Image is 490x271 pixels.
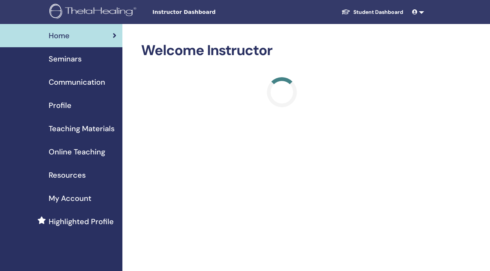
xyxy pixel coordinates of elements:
span: Home [49,30,70,41]
span: Profile [49,100,71,111]
span: Seminars [49,53,82,64]
span: Resources [49,169,86,181]
span: Teaching Materials [49,123,115,134]
span: Instructor Dashboard [152,8,265,16]
img: logo.png [49,4,139,21]
span: Communication [49,76,105,88]
span: Highlighted Profile [49,216,114,227]
a: Student Dashboard [335,5,409,19]
img: graduation-cap-white.svg [341,9,350,15]
span: My Account [49,193,91,204]
h2: Welcome Instructor [141,42,423,59]
span: Online Teaching [49,146,105,157]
